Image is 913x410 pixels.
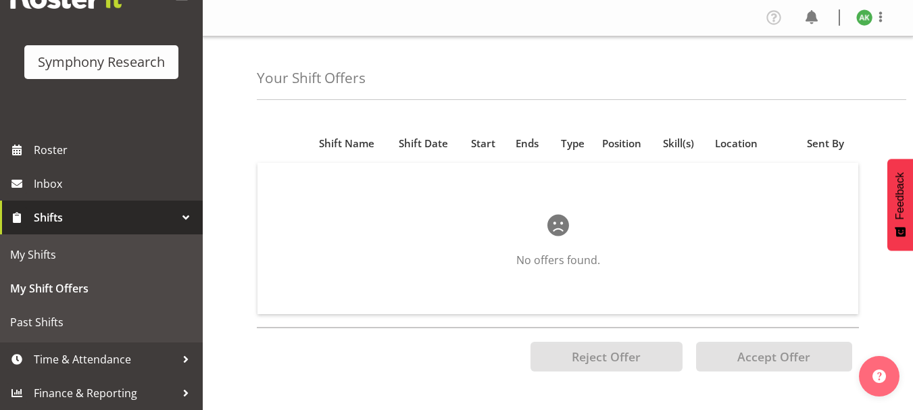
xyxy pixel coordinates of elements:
div: Symphony Research [38,52,165,72]
span: Inbox [34,174,196,194]
span: Sent By [807,136,844,151]
button: Reject Offer [530,342,683,371]
span: Time & Attendance [34,349,176,369]
span: My Shift Offers [10,278,193,299]
a: Past Shifts [3,305,199,339]
span: Skill(s) [663,136,694,151]
span: Reject Offer [572,349,641,365]
a: My Shift Offers [3,272,199,305]
span: Shift Date [399,136,448,151]
p: No offers found. [301,252,815,268]
a: My Shifts [3,238,199,272]
span: My Shifts [10,245,193,265]
span: Position [602,136,641,151]
img: amit-kumar11606.jpg [856,9,872,26]
span: Type [561,136,585,151]
span: Ends [516,136,539,151]
span: Accept Offer [737,349,810,365]
span: Past Shifts [10,312,193,332]
span: Shift Name [319,136,374,151]
button: Feedback - Show survey [887,159,913,251]
span: Start [471,136,495,151]
span: Shifts [34,207,176,228]
img: help-xxl-2.png [872,369,886,383]
button: Accept Offer [696,342,852,371]
h4: Your Shift Offers [257,70,366,86]
span: Roster [34,140,196,160]
span: Finance & Reporting [34,383,176,403]
span: Feedback [894,172,906,220]
span: Location [715,136,758,151]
